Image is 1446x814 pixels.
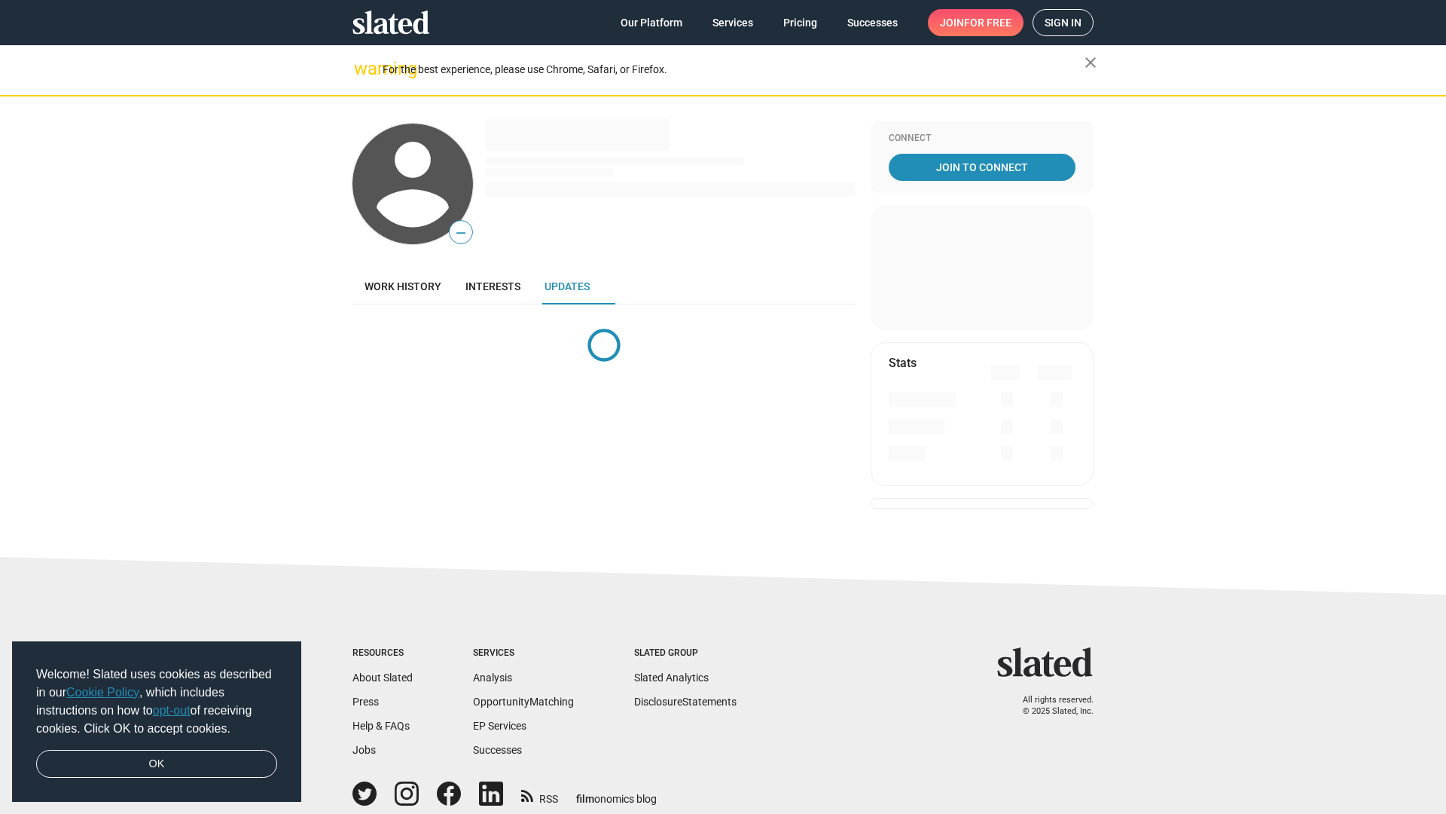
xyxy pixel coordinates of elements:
a: EP Services [473,720,526,732]
span: Pricing [783,9,817,36]
a: Help & FAQs [352,720,410,732]
span: Work history [365,280,441,292]
a: RSS [521,783,558,806]
div: cookieconsent [12,641,301,803]
mat-icon: close [1081,54,1100,72]
a: Slated Analytics [634,672,709,684]
span: Interests [465,280,520,292]
span: — [450,223,472,243]
div: Resources [352,647,413,659]
span: Join [940,9,1011,36]
a: Interests [453,268,532,304]
span: Sign in [1045,10,1081,35]
a: OpportunityMatching [473,696,574,708]
a: Cookie Policy [66,686,139,699]
a: Successes [835,9,910,36]
a: Press [352,696,379,708]
span: Successes [847,9,898,36]
p: All rights reserved. © 2025 Slated, Inc. [1007,695,1094,717]
a: Sign in [1033,9,1094,36]
div: For the best experience, please use Chrome, Safari, or Firefox. [383,60,1084,80]
a: Pricing [771,9,829,36]
a: About Slated [352,672,413,684]
span: Join To Connect [892,154,1072,181]
span: Our Platform [621,9,682,36]
a: Our Platform [609,9,694,36]
span: Updates [545,280,590,292]
div: Slated Group [634,647,737,659]
span: Services [712,9,753,36]
span: film [576,793,594,805]
a: Joinfor free [928,9,1023,36]
div: Services [473,647,574,659]
a: filmonomics blog [576,780,657,806]
mat-card-title: Stats [889,355,917,371]
mat-icon: warning [354,60,372,78]
a: dismiss cookie message [36,750,277,779]
span: for free [964,9,1011,36]
a: Services [700,9,765,36]
a: Work history [352,268,453,304]
a: Analysis [473,672,512,684]
a: DisclosureStatements [634,696,737,708]
span: Welcome! Slated uses cookies as described in our , which includes instructions on how to of recei... [36,666,277,738]
a: Successes [473,744,522,756]
div: Connect [889,133,1075,145]
a: Join To Connect [889,154,1075,181]
a: opt-out [153,704,191,717]
a: Updates [532,268,602,304]
a: Jobs [352,744,376,756]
